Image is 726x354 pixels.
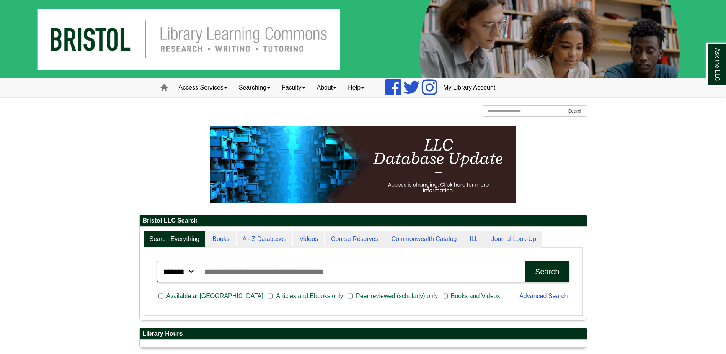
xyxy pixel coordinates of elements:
[342,78,370,97] a: Help
[206,231,235,248] a: Books
[311,78,343,97] a: About
[463,231,484,248] a: ILL
[448,292,503,301] span: Books and Videos
[293,231,324,248] a: Videos
[268,293,273,300] input: Articles and Ebooks only
[140,215,587,227] h2: Bristol LLC Search
[173,78,233,97] a: Access Services
[348,293,353,300] input: Peer reviewed (scholarly) only
[210,126,516,203] img: HTML tutorial
[163,292,266,301] span: Available at [GEOGRAPHIC_DATA]
[233,78,276,97] a: Searching
[519,293,568,299] a: Advanced Search
[353,292,441,301] span: Peer reviewed (scholarly) only
[525,261,569,282] button: Search
[385,231,463,248] a: Commonwealth Catalog
[437,78,501,97] a: My Library Account
[273,292,346,301] span: Articles and Ebooks only
[158,293,163,300] input: Available at [GEOGRAPHIC_DATA]
[325,231,385,248] a: Course Reserves
[144,231,206,248] a: Search Everything
[276,78,311,97] a: Faculty
[535,267,559,276] div: Search
[564,105,587,117] button: Search
[485,231,542,248] a: Journal Look-Up
[237,231,293,248] a: A - Z Databases
[140,328,587,340] h2: Library Hours
[443,293,448,300] input: Books and Videos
